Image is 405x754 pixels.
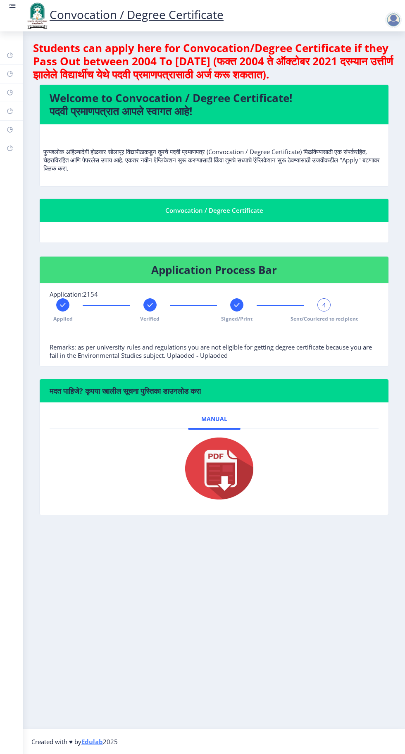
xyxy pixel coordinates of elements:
[50,263,379,276] h4: Application Process Bar
[25,2,50,30] img: logo
[81,737,103,746] a: Edulab
[201,416,227,422] span: Manual
[53,315,73,322] span: Applied
[50,91,379,118] h4: Welcome to Convocation / Degree Certificate! पदवी प्रमाणपत्रात आपले स्वागत आहे!
[50,343,372,359] span: Remarks: as per university rules and regulations you are not eligible for getting degree certific...
[291,315,358,322] span: Sent/Couriered to recipient
[25,7,224,22] a: Convocation / Degree Certificate
[322,301,326,309] span: 4
[33,41,395,81] h4: Students can apply here for Convocation/Degree Certificate if they Pass Out between 2004 To [DATE...
[188,409,241,429] a: Manual
[50,205,379,215] div: Convocation / Degree Certificate
[173,435,255,502] img: pdf.png
[50,386,379,396] h6: मदत पाहिजे? कृपया खालील सूचना पुस्तिका डाउनलोड करा
[221,315,253,322] span: Signed/Print
[43,131,385,172] p: पुण्यश्लोक अहिल्यादेवी होळकर सोलापूर विद्यापीठाकडून तुमचे पदवी प्रमाणपत्र (Convocation / Degree C...
[31,737,118,746] span: Created with ♥ by 2025
[140,315,160,322] span: Verified
[50,290,98,298] span: Application:2154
